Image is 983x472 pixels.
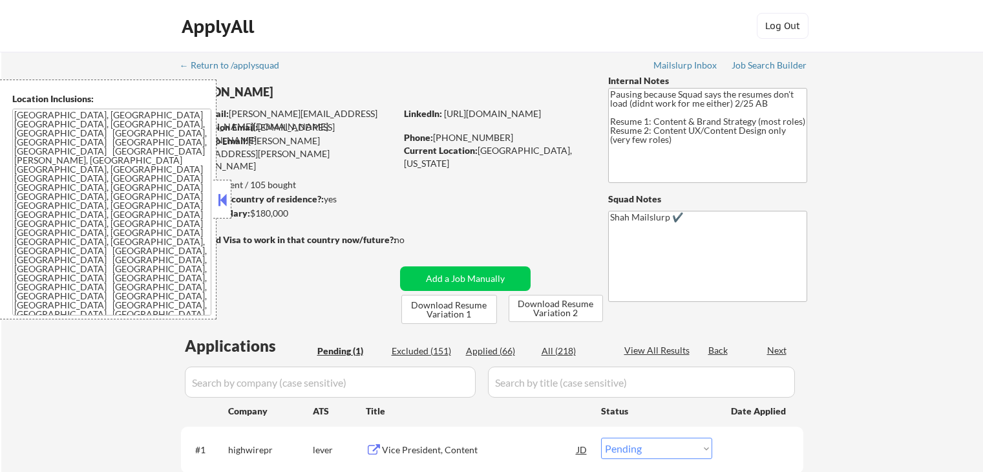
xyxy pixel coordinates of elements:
div: 66 sent / 105 bought [180,178,396,191]
a: ← Return to /applysquad [180,60,291,73]
strong: LinkedIn: [404,108,442,119]
div: [PHONE_NUMBER] [404,131,587,144]
div: $180,000 [180,207,396,220]
div: Internal Notes [608,74,807,87]
button: Log Out [757,13,809,39]
strong: Will need Visa to work in that country now/future?: [181,234,396,245]
div: Status [601,399,712,422]
div: highwirepr [228,444,313,456]
div: Applied (66) [466,345,531,358]
strong: Current Location: [404,145,478,156]
div: Squad Notes [608,193,807,206]
div: All (218) [542,345,606,358]
a: Mailslurp Inbox [653,60,718,73]
div: Company [228,405,313,418]
div: [PERSON_NAME] [181,84,447,100]
div: #1 [195,444,218,456]
div: ApplyAll [182,16,258,38]
div: ← Return to /applysquad [180,61,291,70]
div: JD [576,438,589,461]
button: Add a Job Manually [400,266,531,291]
button: Download Resume Variation 2 [509,295,603,322]
div: View All Results [624,344,693,357]
strong: Phone: [404,132,433,143]
div: Excluded (151) [392,345,456,358]
div: Date Applied [731,405,788,418]
div: [EMAIL_ADDRESS][DOMAIN_NAME] [182,121,396,146]
div: no [394,233,431,246]
strong: Can work in country of residence?: [180,193,324,204]
div: [PERSON_NAME][EMAIL_ADDRESS][PERSON_NAME][DOMAIN_NAME] [181,134,396,173]
div: Next [767,344,788,357]
div: yes [180,193,392,206]
a: Job Search Builder [732,60,807,73]
div: Job Search Builder [732,61,807,70]
div: Mailslurp Inbox [653,61,718,70]
div: Location Inclusions: [12,92,211,105]
div: Applications [185,338,313,354]
div: Vice President, Content [382,444,577,456]
a: [URL][DOMAIN_NAME] [444,108,541,119]
div: [PERSON_NAME][EMAIL_ADDRESS][PERSON_NAME][DOMAIN_NAME] [182,107,396,133]
div: Back [708,344,729,357]
div: Pending (1) [317,345,382,358]
div: ATS [313,405,366,418]
button: Download Resume Variation 1 [401,295,497,324]
input: Search by title (case sensitive) [488,367,795,398]
div: [GEOGRAPHIC_DATA], [US_STATE] [404,144,587,169]
input: Search by company (case sensitive) [185,367,476,398]
div: Title [366,405,589,418]
div: lever [313,444,366,456]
